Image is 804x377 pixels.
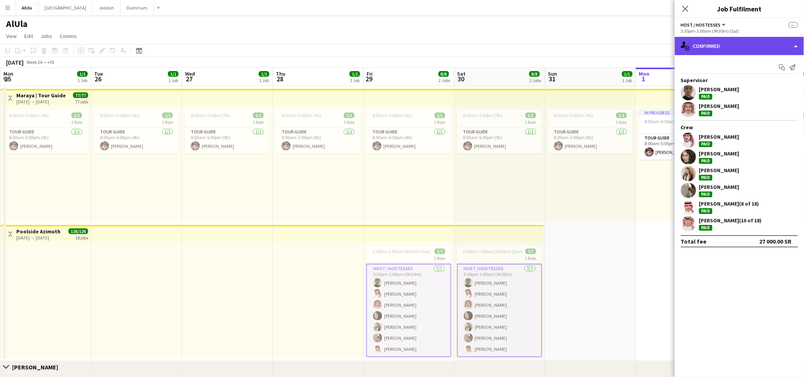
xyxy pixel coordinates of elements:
[2,74,13,83] span: 25
[168,78,178,83] div: 1 Job
[675,77,804,84] div: Supervisor
[162,119,173,125] span: 1 Role
[699,192,712,197] div: Paid
[463,249,523,254] span: 3:30pm-1:00am (9h30m) (Sun)
[639,109,724,160] app-job-card: In progress8:00am-5:00pm (9h)1/11 RoleTour Guide1/18:00am-5:00pm (9h)[PERSON_NAME]
[73,92,88,98] span: 77/77
[184,74,195,83] span: 27
[548,109,633,154] app-job-card: 8:00am-5:00pm (9h)1/11 RoleTour Guide1/18:00am-5:00pm (9h)[PERSON_NAME]
[699,111,712,116] div: Paid
[350,78,360,83] div: 1 Job
[16,0,38,15] button: AlUla
[639,70,650,77] span: Mon
[699,225,712,231] div: Paid
[25,59,44,65] span: Week 34
[366,128,451,154] app-card-role: Tour Guide1/18:00am-5:00pm (9h)[PERSON_NAME]
[525,119,536,125] span: 1 Role
[548,70,557,77] span: Sun
[435,112,445,118] span: 1/1
[699,175,712,181] div: Paid
[6,59,24,66] div: [DATE]
[6,18,27,30] h1: AlUla
[253,112,264,118] span: 1/1
[457,128,542,154] app-card-role: Tour Guide1/18:00am-5:00pm (9h)[PERSON_NAME]
[350,71,360,77] span: 1/1
[12,363,64,371] div: [PERSON_NAME]
[439,78,451,83] div: 2 Jobs
[554,112,594,118] span: 8:00am-5:00pm (9h)
[366,74,373,83] span: 29
[456,74,466,83] span: 30
[435,249,445,254] span: 7/7
[457,246,542,357] app-job-card: 3:30pm-1:00am (9h30m) (Sun)7/71 RoleHost / Hostesses7/73:30pm-1:00am (9h30m)[PERSON_NAME][PERSON_...
[3,109,88,154] app-job-card: 8:00am-5:00pm (9h)1/11 RoleTour Guide1/18:00am-5:00pm (9h)[PERSON_NAME]
[372,112,412,118] span: 8:00am-5:00pm (9h)
[93,74,103,83] span: 26
[94,70,103,77] span: Tue
[259,78,269,83] div: 1 Job
[185,70,195,77] span: Wed
[275,109,361,154] app-job-card: 8:00am-5:00pm (9h)1/11 RoleTour Guide1/18:00am-5:00pm (9h)[PERSON_NAME]
[699,150,739,157] div: [PERSON_NAME]
[120,0,154,15] button: Dammam
[434,255,445,261] span: 1 Role
[675,124,804,131] div: Crew
[366,264,451,357] app-card-role: Host / Hostesses7/73:30pm-1:00am (9h30m)[PERSON_NAME][PERSON_NAME][PERSON_NAME][PERSON_NAME][PERS...
[457,70,466,77] span: Sat
[525,112,536,118] span: 1/1
[343,119,355,125] span: 1 Role
[699,200,759,207] div: [PERSON_NAME] (8 of 18)
[253,119,264,125] span: 1 Role
[77,71,88,77] span: 1/1
[191,112,230,118] span: 8:00am-5:00pm (9h)
[681,22,727,28] button: Host / Hostesses
[275,74,285,83] span: 28
[681,28,798,34] div: 3:30pm-1:00am (9h30m) (Sat)
[3,70,13,77] span: Mon
[699,141,712,147] div: Paid
[639,109,724,116] div: In progress
[71,112,82,118] span: 1/1
[463,112,503,118] span: 8:00am-5:00pm (9h)
[525,255,536,261] span: 1 Role
[622,78,632,83] div: 1 Job
[38,31,55,41] a: Jobs
[168,71,179,77] span: 1/1
[367,70,373,77] span: Fri
[366,109,451,154] app-job-card: 8:00am-5:00pm (9h)1/11 RoleTour Guide1/18:00am-5:00pm (9h)[PERSON_NAME]
[366,246,451,357] app-job-card: 3:30pm-1:00am (9h30m) (Sat)7/71 RoleHost / Hostesses7/73:30pm-1:00am (9h30m)[PERSON_NAME][PERSON_...
[16,92,66,99] h3: Maraya | Tour Guide
[699,86,739,93] div: [PERSON_NAME]
[699,158,712,164] div: Paid
[100,112,139,118] span: 8:00am-5:00pm (9h)
[639,134,724,160] app-card-role: Tour Guide1/18:00am-5:00pm (9h)[PERSON_NAME]
[94,109,179,154] app-job-card: 8:00am-5:00pm (9h)1/11 RoleTour Guide1/18:00am-5:00pm (9h)[PERSON_NAME]
[344,112,355,118] span: 1/1
[438,71,449,77] span: 8/8
[185,109,270,154] div: 8:00am-5:00pm (9h)1/11 RoleTour Guide1/18:00am-5:00pm (9h)[PERSON_NAME]
[457,109,542,154] app-job-card: 8:00am-5:00pm (9h)1/11 RoleTour Guide1/18:00am-5:00pm (9h)[PERSON_NAME]
[6,33,17,40] span: View
[675,4,804,14] h3: Job Fulfilment
[21,31,36,41] a: Edit
[616,112,627,118] span: 1/1
[681,22,721,28] span: Host / Hostesses
[38,0,93,15] button: [GEOGRAPHIC_DATA]
[16,235,60,241] div: [DATE] → [DATE]
[530,78,541,83] div: 2 Jobs
[699,167,739,174] div: [PERSON_NAME]
[616,119,627,125] span: 1 Role
[75,98,88,105] div: 77 jobs
[41,33,52,40] span: Jobs
[760,238,792,245] div: 27 000.00 SR
[282,112,321,118] span: 8:00am-5:00pm (9h)
[372,249,431,254] span: 3:30pm-1:00am (9h30m) (Sat)
[259,71,269,77] span: 1/1
[16,228,60,235] h3: Poolside Azimuth
[457,264,542,357] app-card-role: Host / Hostesses7/73:30pm-1:00am (9h30m)[PERSON_NAME][PERSON_NAME][PERSON_NAME][PERSON_NAME][PERS...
